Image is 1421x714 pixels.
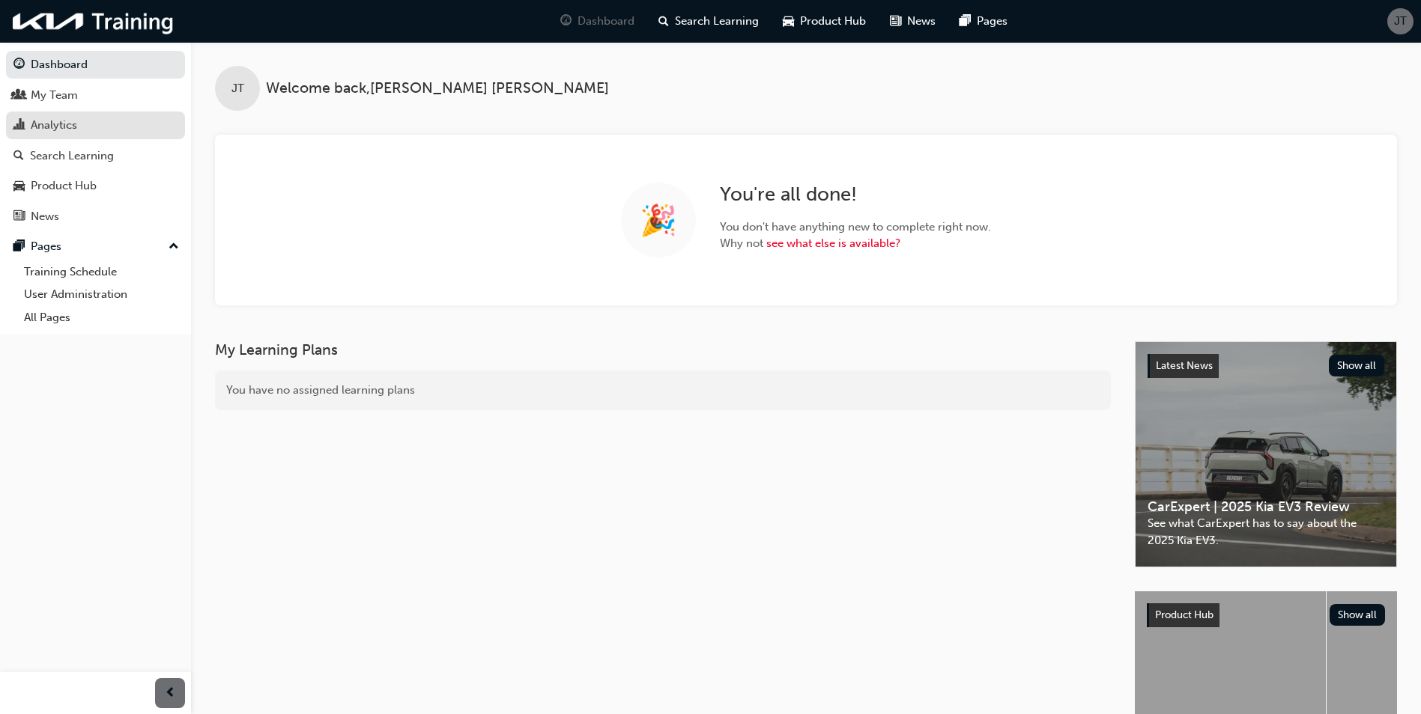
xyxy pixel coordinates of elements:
[6,172,185,200] a: Product Hub
[1394,13,1407,30] span: JT
[18,260,185,284] a: Training Schedule
[977,13,1008,30] span: Pages
[31,177,97,195] div: Product Hub
[31,208,59,225] div: News
[1148,498,1384,516] span: CarExpert | 2025 Kia EV3 Review
[720,183,991,207] h2: You're all done!
[890,12,901,31] span: news-icon
[13,210,25,224] span: news-icon
[560,12,572,31] span: guage-icon
[13,150,24,163] span: search-icon
[800,13,866,30] span: Product Hub
[578,13,634,30] span: Dashboard
[18,306,185,329] a: All Pages
[948,6,1019,37] a: pages-iconPages
[675,13,759,30] span: Search Learning
[13,180,25,193] span: car-icon
[31,117,77,134] div: Analytics
[720,219,991,236] span: You don't have anything new to complete right now.
[13,240,25,254] span: pages-icon
[1148,354,1384,378] a: Latest NewsShow all
[215,341,1111,358] h3: My Learning Plans
[169,237,179,257] span: up-icon
[215,370,1111,410] div: You have no assigned learning plans
[13,119,25,132] span: chart-icon
[1147,603,1385,627] a: Product HubShow all
[1387,8,1414,34] button: JT
[6,203,185,231] a: News
[30,147,114,165] div: Search Learning
[878,6,948,37] a: news-iconNews
[548,6,646,37] a: guage-iconDashboard
[31,87,78,104] div: My Team
[1135,341,1397,567] a: Latest NewsShow allCarExpert | 2025 Kia EV3 ReviewSee what CarExpert has to say about the 2025 Ki...
[783,12,794,31] span: car-icon
[31,238,61,255] div: Pages
[766,237,900,250] a: see what else is available?
[7,6,180,37] img: kia-training
[13,89,25,103] span: people-icon
[6,112,185,139] a: Analytics
[6,233,185,260] button: Pages
[1148,515,1384,549] span: See what CarExpert has to say about the 2025 Kia EV3.
[266,80,609,97] span: Welcome back , [PERSON_NAME] [PERSON_NAME]
[658,12,669,31] span: search-icon
[13,58,25,72] span: guage-icon
[6,142,185,170] a: Search Learning
[6,82,185,109] a: My Team
[1330,604,1386,626] button: Show all
[6,48,185,233] button: DashboardMy TeamAnalyticsSearch LearningProduct HubNews
[771,6,878,37] a: car-iconProduct Hub
[1155,608,1214,621] span: Product Hub
[646,6,771,37] a: search-iconSearch Learning
[1329,355,1385,376] button: Show all
[6,51,185,79] a: Dashboard
[640,212,677,229] span: 🎉
[907,13,936,30] span: News
[18,283,185,306] a: User Administration
[231,80,244,97] span: JT
[960,12,971,31] span: pages-icon
[720,235,991,252] span: Why not
[165,684,176,703] span: prev-icon
[1156,359,1213,372] span: Latest News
